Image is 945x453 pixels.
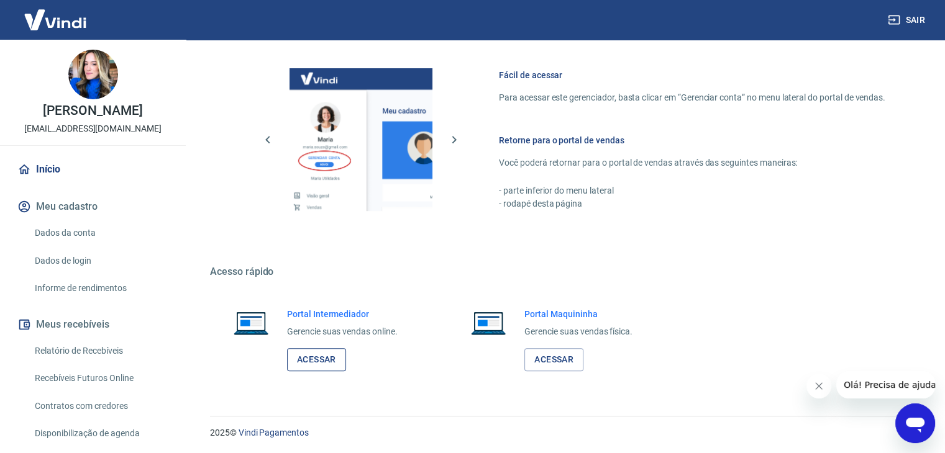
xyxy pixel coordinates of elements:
[499,184,885,197] p: - parte inferior do menu lateral
[225,308,277,338] img: Imagem de um notebook aberto
[7,9,104,19] span: Olá! Precisa de ajuda?
[290,68,432,211] img: Imagem da dashboard mostrando o botão de gerenciar conta na sidebar no lado esquerdo
[43,104,142,117] p: [PERSON_NAME]
[24,122,162,135] p: [EMAIL_ADDRESS][DOMAIN_NAME]
[806,374,831,398] iframe: Fechar mensagem
[499,197,885,210] p: - rodapé desta página
[524,325,632,338] p: Gerencie suas vendas física.
[499,69,885,81] h6: Fácil de acessar
[15,311,171,338] button: Meus recebíveis
[30,366,171,391] a: Recebíveis Futuros Online
[210,266,915,278] h5: Acesso rápido
[15,1,96,38] img: Vindi
[30,338,171,364] a: Relatório de Recebíveis
[287,308,398,320] h6: Portal Intermediador
[287,348,346,371] a: Acessar
[287,325,398,338] p: Gerencie suas vendas online.
[499,156,885,169] p: Você poderá retornar para o portal de vendas através das seguintes maneiras:
[885,9,930,32] button: Sair
[499,134,885,146] h6: Retorne para o portal de vendas
[30,276,171,301] a: Informe de rendimentos
[462,308,514,338] img: Imagem de um notebook aberto
[836,371,935,398] iframe: Mensagem da empresa
[499,91,885,104] p: Para acessar este gerenciador, basta clicar em “Gerenciar conta” no menu lateral do portal de ven...
[68,50,118,99] img: 2d123322-53b6-42b7-9b3a-03d98e7234ab.jpeg
[524,348,583,371] a: Acessar
[30,220,171,246] a: Dados da conta
[239,428,309,437] a: Vindi Pagamentos
[895,403,935,443] iframe: Botão para abrir a janela de mensagens
[30,248,171,274] a: Dados de login
[15,193,171,220] button: Meu cadastro
[210,426,915,439] p: 2025 ©
[30,421,171,446] a: Disponibilização de agenda
[524,308,632,320] h6: Portal Maquininha
[15,156,171,183] a: Início
[30,393,171,419] a: Contratos com credores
